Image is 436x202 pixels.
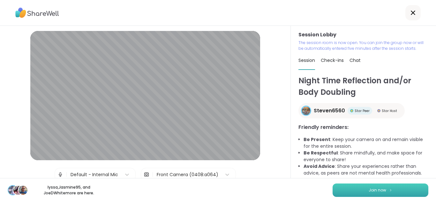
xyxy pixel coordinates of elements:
[298,57,315,64] span: Session
[382,108,397,113] span: Star Host
[298,40,428,51] p: The session room is now open. You can join the group now or will be automatically entered five mi...
[304,150,428,163] li: : Share mindfully, and make space for everyone to share!
[19,186,27,195] img: JoeDWhite
[157,171,218,178] div: Front Camera (0408:a064)
[314,107,345,115] span: Steven6560
[304,163,335,169] b: Avoid Advice
[350,109,353,112] img: Star Peer
[152,168,154,181] span: |
[57,168,63,181] img: Microphone
[304,163,428,176] li: : Share your experiences rather than advice, as peers are not mental health professionals.
[8,186,17,195] img: lyssa
[13,186,22,195] img: Jasmine95
[304,150,338,156] b: Be Respectful
[298,75,428,98] h1: Night Time Reflection and/or Body Doubling
[355,108,370,113] span: Star Peer
[304,136,428,150] li: : Keep your camera on and remain visible for the entire session.
[369,187,386,193] span: Join now
[298,31,428,39] h3: Session Lobby
[350,57,361,64] span: Chat
[66,168,67,181] span: |
[15,5,59,20] img: ShareWell Logo
[304,136,330,143] b: Be Present
[333,183,428,197] button: Join now
[321,57,344,64] span: Check-ins
[298,103,405,118] a: Steven6560Steven6560Star PeerStar PeerStar HostStar Host
[298,123,428,131] h3: Friendly reminders:
[302,107,310,115] img: Steven6560
[389,188,393,192] img: ShareWell Logomark
[33,184,105,196] p: lyssa , Jasmine95 , and JoeDWhite more are here.
[144,168,149,181] img: Camera
[71,171,118,178] div: Default - Internal Mic
[377,109,380,112] img: Star Host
